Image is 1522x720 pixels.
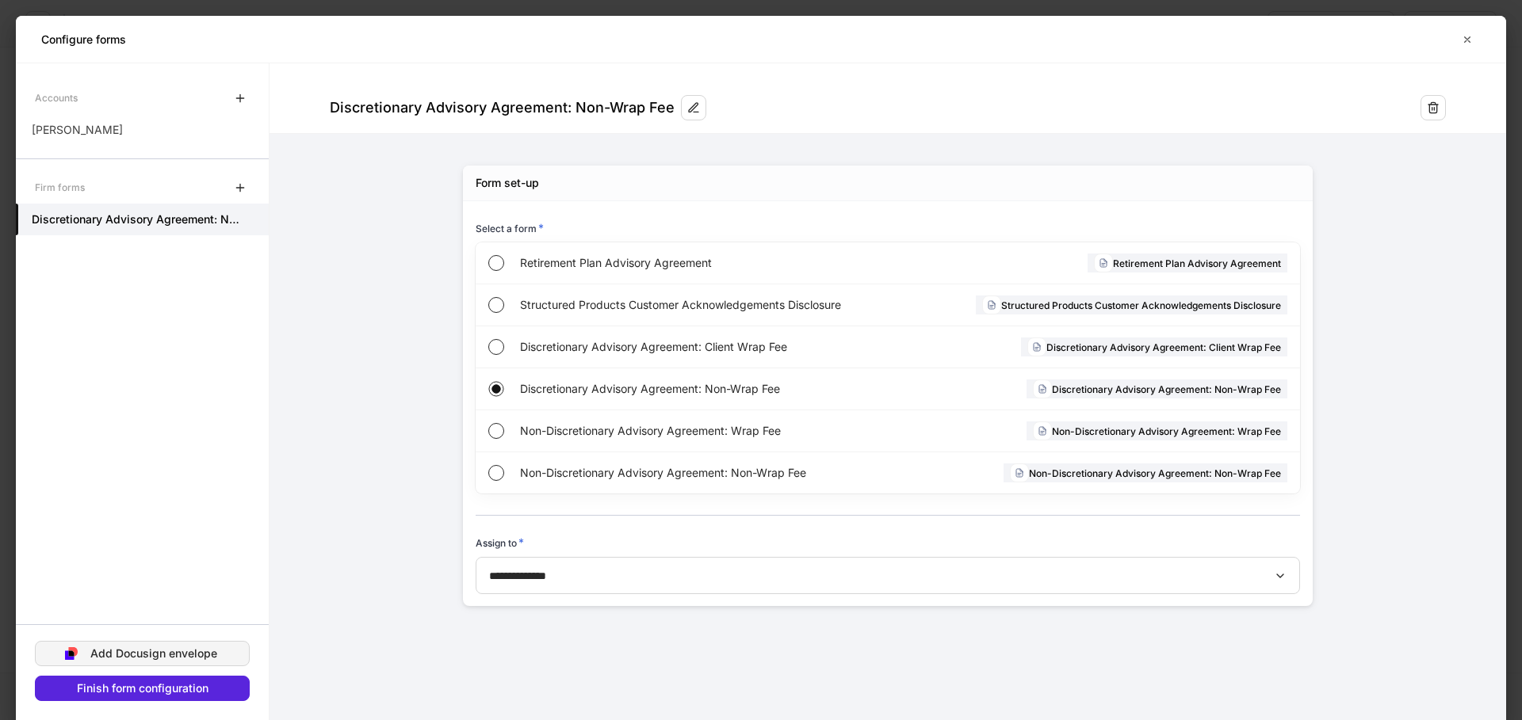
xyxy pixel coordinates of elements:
[330,98,675,117] div: Discretionary Advisory Agreement: Non-Wrap Fee
[35,173,85,201] div: Firm forms
[476,220,544,236] h6: Select a form
[35,676,250,701] button: Finish form configuration
[520,381,891,397] span: Discretionary Advisory Agreement: Non-Wrap Fee
[520,465,893,481] span: Non-Discretionary Advisory Agreement: Non-Wrap Fee
[520,297,896,313] span: Structured Products Customer Acknowledgements Disclosure
[1027,421,1287,440] div: Non-Discretionary Advisory Agreement: Wrap Fee
[16,204,269,235] a: Discretionary Advisory Agreement: Non-Wrap Fee
[476,175,539,191] div: Form set-up
[1088,253,1287,272] div: Retirement Plan Advisory Agreement
[520,423,891,439] span: Non-Discretionary Advisory Agreement: Wrap Fee
[1021,337,1287,356] div: Discretionary Advisory Agreement: Client Wrap Fee
[976,295,1287,314] div: Structured Products Customer Acknowledgements Disclosure
[77,683,208,694] div: Finish form configuration
[1004,463,1287,482] div: Non-Discretionary Advisory Agreement: Non-Wrap Fee
[35,84,78,112] div: Accounts
[90,648,217,659] div: Add Docusign envelope
[520,255,887,271] span: Retirement Plan Advisory Agreement
[476,535,524,550] h6: Assign to
[16,114,269,146] a: [PERSON_NAME]
[520,339,892,355] span: Discretionary Advisory Agreement: Client Wrap Fee
[1027,379,1287,398] div: Discretionary Advisory Agreement: Non-Wrap Fee
[35,641,250,666] button: Add Docusign envelope
[41,32,126,48] h5: Configure forms
[32,211,243,227] h5: Discretionary Advisory Agreement: Non-Wrap Fee
[32,122,123,138] p: [PERSON_NAME]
